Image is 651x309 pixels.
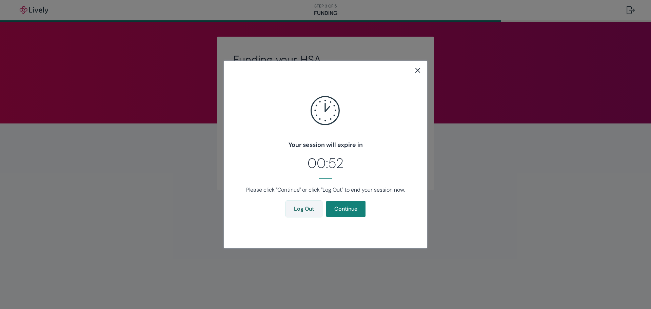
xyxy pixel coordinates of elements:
h4: Your session will expire in [235,140,416,150]
button: close button [414,66,422,74]
h2: 00:52 [235,153,416,173]
button: Log Out [286,201,322,217]
svg: close [414,66,422,74]
p: Please click "Continue" or click "Log Out" to end your session now. [242,186,409,194]
svg: clock icon [298,84,353,138]
button: Continue [326,201,366,217]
